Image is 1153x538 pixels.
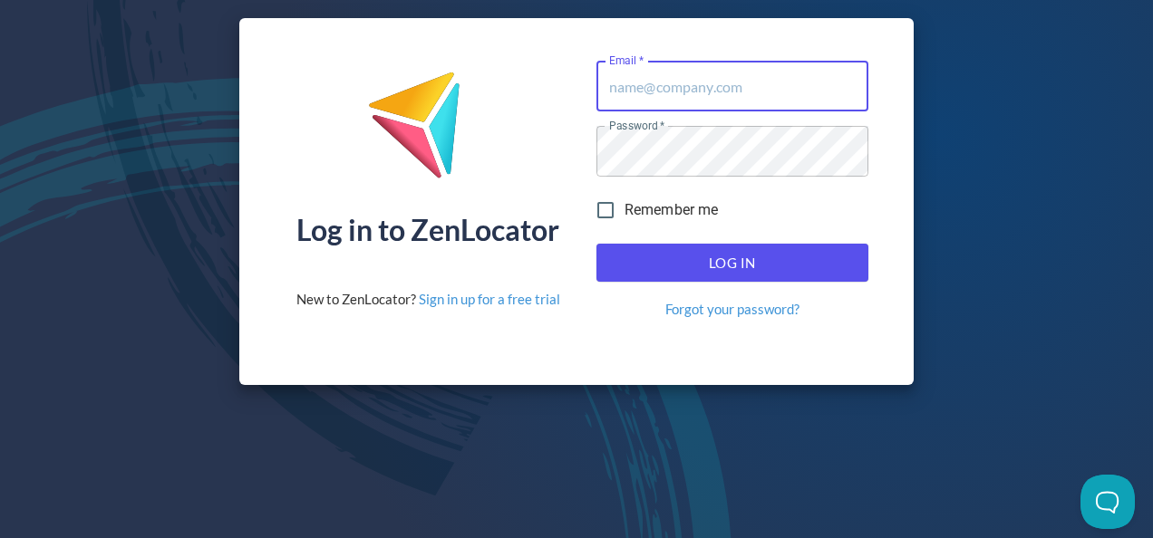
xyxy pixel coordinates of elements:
span: Log In [616,251,848,274]
a: Sign in up for a free trial [419,291,560,307]
div: Log in to ZenLocator [296,216,559,245]
button: Log In [596,244,868,282]
iframe: Toggle Customer Support [1080,475,1135,529]
a: Forgot your password? [665,300,799,319]
span: Remember me [625,199,719,221]
img: ZenLocator [367,71,489,193]
div: New to ZenLocator? [296,290,560,309]
input: name@company.com [596,61,868,111]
